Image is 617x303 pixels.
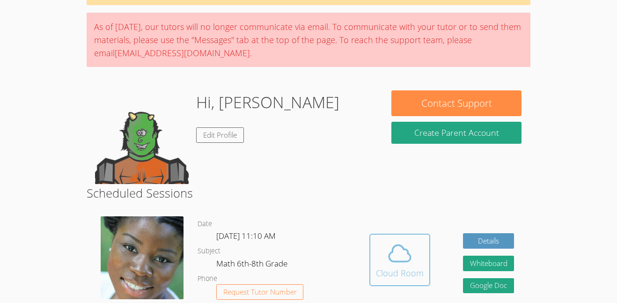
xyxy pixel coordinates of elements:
div: Cloud Room [376,266,424,280]
a: Edit Profile [196,127,244,143]
img: 1000004422.jpg [101,216,184,299]
button: Whiteboard [463,256,514,271]
a: Details [463,233,514,249]
span: [DATE] 11:10 AM [216,230,276,241]
span: Request Tutor Number [223,288,297,296]
button: Contact Support [391,90,522,116]
button: Cloud Room [369,234,430,286]
button: Create Parent Account [391,122,522,144]
dt: Date [198,218,212,230]
dt: Subject [198,245,220,257]
a: Google Doc [463,278,514,294]
button: Request Tutor Number [216,284,304,300]
dd: Math 6th-8th Grade [216,257,289,273]
img: default.png [95,90,189,184]
dt: Phone [198,273,217,285]
h2: Scheduled Sessions [87,184,531,202]
div: As of [DATE], our tutors will no longer communicate via email. To communicate with your tutor or ... [87,13,531,67]
h1: Hi, [PERSON_NAME] [196,90,339,114]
